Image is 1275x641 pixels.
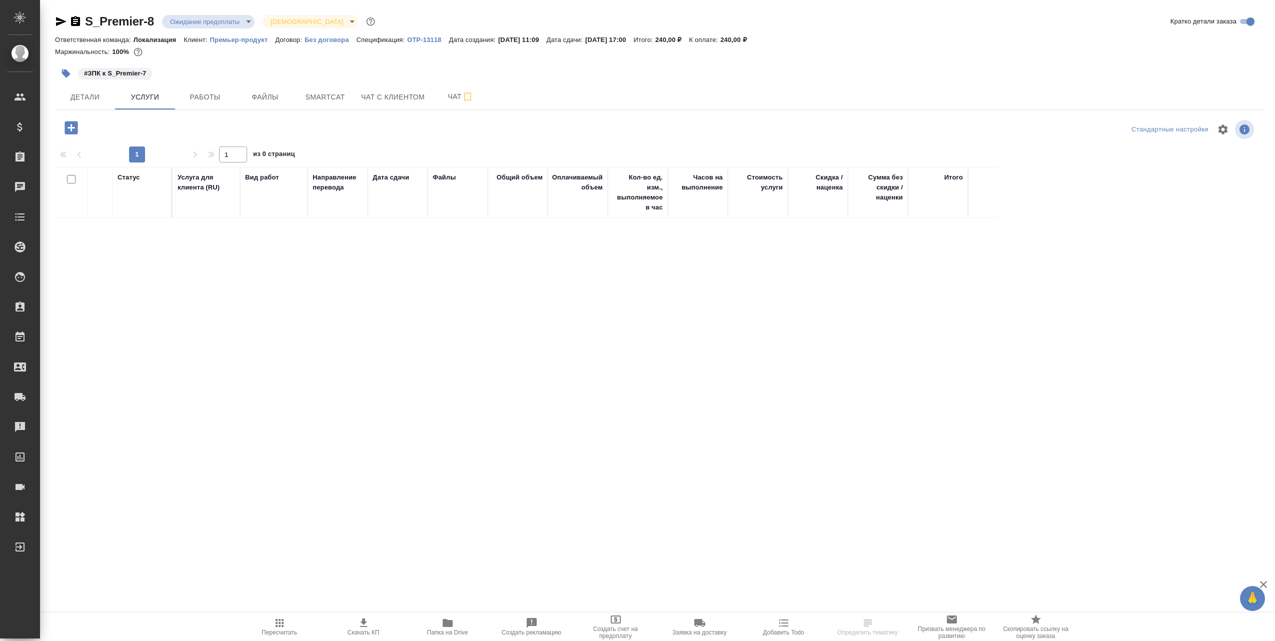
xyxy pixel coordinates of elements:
[85,14,154,28] a: S_Premier-8
[263,15,358,28] div: Ожидание предоплаты
[210,35,276,43] a: Премьер-продукт
[70,15,82,27] button: Скопировать ссылку
[689,36,720,43] p: К оплате:
[112,48,132,55] p: 100%
[613,172,663,212] div: Кол-во ед. изм., выполняемое в час
[1170,16,1236,26] span: Кратко детали заказа
[132,45,145,58] button: 0.00 RUB;
[655,36,689,43] p: 240,00 ₽
[121,91,169,103] span: Услуги
[1240,586,1265,611] button: 🙏
[498,36,547,43] p: [DATE] 11:09
[55,15,67,27] button: Скопировать ссылку для ЯМессенджера
[1235,120,1256,139] span: Посмотреть информацию
[1211,117,1235,141] span: Настроить таблицу
[84,68,146,78] p: #ЗПК к S_Premier-7
[364,15,377,28] button: Доп статусы указывают на важность/срочность заказа
[55,62,77,84] button: Добавить тэг
[275,36,305,43] p: Договор:
[305,36,357,43] p: Без договора
[55,48,112,55] p: Маржинальность:
[720,36,754,43] p: 240,00 ₽
[184,36,210,43] p: Клиент:
[552,172,603,192] div: Оплачиваемый объем
[373,172,409,182] div: Дата сдачи
[1129,122,1211,137] div: split button
[210,36,276,43] p: Премьер-продукт
[162,15,255,28] div: Ожидание предоплаты
[437,90,485,103] span: Чат
[58,117,85,138] button: Добавить услугу
[449,36,498,43] p: Дата создания:
[944,172,963,182] div: Итого
[497,172,543,182] div: Общий объем
[361,91,425,103] span: Чат с клиентом
[245,172,279,182] div: Вид работ
[61,91,109,103] span: Детали
[407,36,449,43] p: OTP-13118
[241,91,289,103] span: Файлы
[634,36,655,43] p: Итого:
[268,17,346,26] button: [DEMOGRAPHIC_DATA]
[305,35,357,43] a: Без договора
[134,36,184,43] p: Локализация
[407,35,449,43] a: OTP-13118
[733,172,783,192] div: Стоимость услуги
[55,36,134,43] p: Ответственная команда:
[433,172,456,182] div: Файлы
[118,172,140,182] div: Статус
[462,91,474,103] svg: Подписаться
[793,172,843,192] div: Скидка / наценка
[673,172,723,192] div: Часов на выполнение
[313,172,363,192] div: Направление перевода
[77,68,153,77] span: ЗПК к S_Premier-7
[853,172,903,202] div: Сумма без скидки / наценки
[357,36,407,43] p: Спецификация:
[301,91,349,103] span: Smartcat
[585,36,634,43] p: [DATE] 17:00
[178,172,235,192] div: Услуга для клиента (RU)
[167,17,243,26] button: Ожидание предоплаты
[547,36,585,43] p: Дата сдачи:
[253,148,295,162] span: из 0 страниц
[181,91,229,103] span: Работы
[1244,588,1261,609] span: 🙏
